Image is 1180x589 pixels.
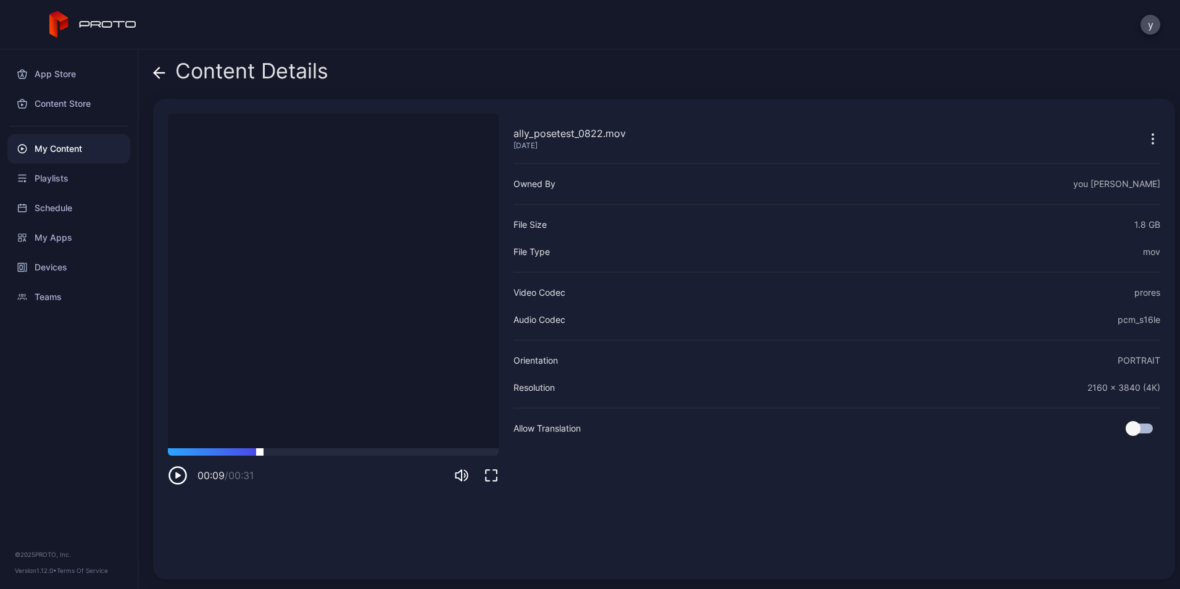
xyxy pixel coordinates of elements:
[197,468,254,483] div: 00:09
[7,59,130,89] a: App Store
[1134,217,1160,232] div: 1.8 GB
[1118,312,1160,327] div: pcm_s16le
[513,217,547,232] div: File Size
[7,164,130,193] a: Playlists
[1087,380,1160,395] div: 2160 x 3840 (4K)
[7,223,130,253] a: My Apps
[1141,15,1160,35] button: y
[513,353,558,368] div: Orientation
[7,193,130,223] a: Schedule
[513,141,626,151] div: [DATE]
[15,567,57,574] span: Version 1.12.0 •
[7,253,130,282] a: Devices
[1134,285,1160,300] div: prores
[15,549,123,559] div: © 2025 PROTO, Inc.
[7,282,130,312] a: Teams
[57,567,108,574] a: Terms Of Service
[513,312,565,327] div: Audio Codec
[225,469,254,482] span: / 00:31
[7,134,130,164] a: My Content
[513,177,555,191] div: Owned By
[513,126,626,141] div: ally_posetest_0822.mov
[7,89,130,119] a: Content Store
[1118,353,1160,368] div: PORTRAIT
[513,380,555,395] div: Resolution
[1143,244,1160,259] div: mov
[1073,177,1160,191] div: you [PERSON_NAME]
[168,114,499,448] video: Sorry, your browser doesn‘t support embedded videos
[153,59,328,89] div: Content Details
[513,421,581,436] div: Allow Translation
[513,244,550,259] div: File Type
[513,285,565,300] div: Video Codec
